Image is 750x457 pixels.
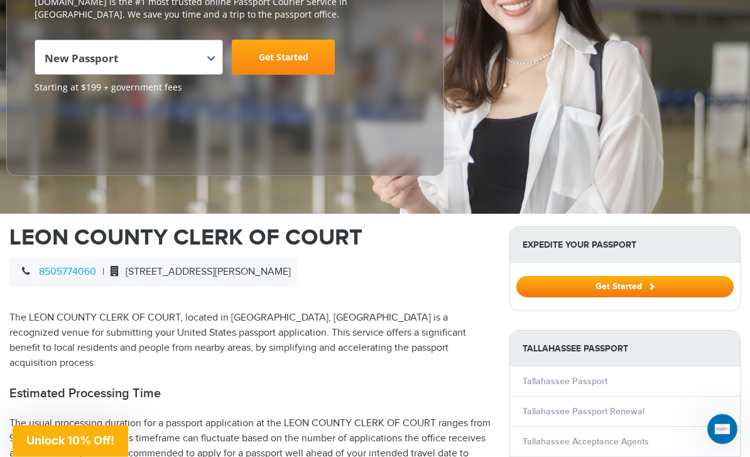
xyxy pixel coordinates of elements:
strong: Expedite Your Passport [510,228,740,263]
a: Tallahassee Acceptance Agents [523,437,649,448]
span: New Passport [35,40,223,75]
h1: LEON COUNTY CLERK OF COURT [9,227,491,250]
span: Unlock 10% Off! [26,434,114,447]
strong: Tallahassee Passport [510,331,740,367]
div: Unlock 10% Off! [13,426,128,457]
a: Tallahassee Passport Renewal [523,407,644,417]
iframe: Intercom live chat [707,414,737,444]
a: Get Started [516,282,734,292]
button: Get Started [516,277,734,298]
span: Starting at $199 + government fees [35,82,416,94]
p: The LEON COUNTY CLERK OF COURT, located in [GEOGRAPHIC_DATA], [GEOGRAPHIC_DATA] is a recognized v... [9,311,491,372]
span: New Passport [45,45,210,80]
h2: Estimated Processing Time [9,387,491,402]
span: [STREET_ADDRESS][PERSON_NAME] [104,267,291,278]
div: | [9,259,297,287]
iframe: Customer reviews powered by Trustpilot [35,101,129,163]
a: Get Started [232,40,335,75]
a: 8505774060 [39,267,96,278]
a: Tallahassee Passport [523,377,607,387]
